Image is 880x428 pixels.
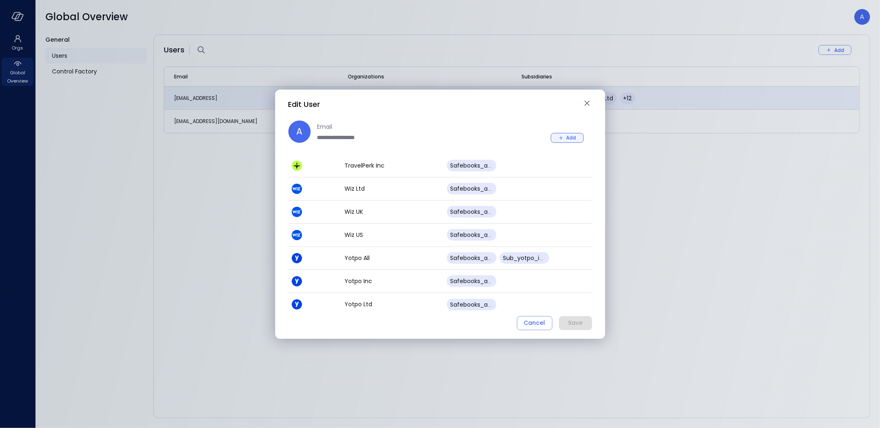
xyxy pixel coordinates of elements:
[292,230,338,240] div: Wiz
[450,277,503,285] span: safebooks_admin
[447,229,496,241] div: safebooks_admin
[292,207,338,217] div: Wiz
[292,184,338,194] div: Wiz
[447,160,496,171] div: safebooks_admin
[292,253,338,263] div: Yotpo
[447,299,496,310] div: safebooks_admin
[344,208,440,216] p: Wiz UK
[447,183,496,194] div: safebooks_admin
[292,276,338,286] div: Yotpo
[344,277,440,286] p: Yotpo Inc
[292,230,302,240] img: cfcvbyzhwvtbhao628kj
[292,161,302,171] img: euz2wel6fvrjeyhjwgr9
[296,125,302,138] p: A
[292,299,338,310] div: Yotpo
[344,231,440,239] p: Wiz US
[524,318,545,328] div: Cancel
[344,254,440,262] p: Yotpo All
[517,316,552,330] button: Cancel
[566,133,576,142] div: Add
[292,161,338,171] div: TravelPerk
[450,231,503,239] span: safebooks_admin
[447,252,496,264] div: safebooks_admin
[292,276,302,286] img: rosehlgmm5jjurozkspi
[447,206,496,218] div: safebooks_admin
[500,252,549,264] div: sub_yotpo_inc
[344,161,440,170] p: TravelPerk Inc
[551,133,584,143] button: Add
[292,253,302,263] img: rosehlgmm5jjurozkspi
[447,275,496,287] div: safebooks_admin
[344,184,440,193] p: Wiz Ltd
[450,300,503,309] span: safebooks_admin
[450,184,503,193] span: safebooks_admin
[450,208,503,216] span: safebooks_admin
[450,254,503,262] span: safebooks_admin
[292,207,302,217] img: cfcvbyzhwvtbhao628kj
[344,300,440,309] p: Yotpo Ltd
[288,99,321,109] span: Edit User
[450,161,503,170] span: safebooks_admin
[292,184,302,194] img: cfcvbyzhwvtbhao628kj
[503,254,547,262] span: sub_yotpo_inc
[292,299,302,310] img: rosehlgmm5jjurozkspi
[317,122,441,131] label: Email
